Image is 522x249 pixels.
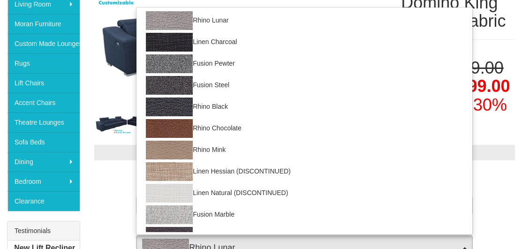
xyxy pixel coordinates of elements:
a: Bedroom [8,172,80,191]
a: Linen Hessian (DISCONTINUED) [136,161,472,182]
a: Theatre Lounges [8,113,80,132]
img: Rhino Chocolate [146,119,193,138]
img: Fusion Steel [146,76,193,95]
img: Rhino Lunar [146,11,193,30]
a: Sofa Beds [8,132,80,152]
a: Clearance [8,191,80,211]
a: Rhino Chocolate [136,118,472,139]
img: Rhino Mink [146,141,193,159]
h3: Choose from the options below then add to cart [94,170,515,182]
a: Fusion Pewter [136,53,472,75]
img: Linen Natural (DISCONTINUED) [146,184,193,203]
a: Linen Charcoal [136,31,472,53]
a: Rhino Mink [136,139,472,161]
img: Rhino Bluestone [146,227,193,246]
a: Moran Furniture [8,14,80,34]
img: Rhino Black [146,98,193,116]
a: Rhino Lunar [136,10,472,31]
a: Custom Made Lounges [8,34,80,53]
img: Fusion Marble [146,205,193,224]
img: Linen Charcoal [146,33,193,52]
img: Linen Hessian (DISCONTINUED) [146,162,193,181]
div: Testimonials [8,221,80,241]
a: Linen Natural (DISCONTINUED) [136,182,472,204]
a: Rhino Bluestone [136,226,472,247]
a: Rugs [8,53,80,73]
a: Fusion Marble [136,204,472,226]
a: Accent Chairs [8,93,80,113]
img: Fusion Pewter [146,54,193,73]
a: Fusion Steel [136,75,472,96]
a: Dining [8,152,80,172]
a: Rhino Black [136,96,472,118]
a: Lift Chairs [8,73,80,93]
